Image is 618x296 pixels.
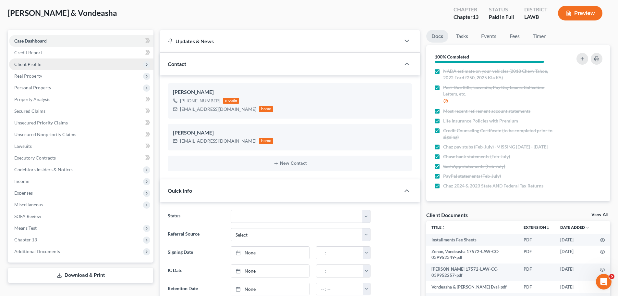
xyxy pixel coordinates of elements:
[476,30,502,43] a: Events
[504,30,525,43] a: Fees
[443,173,501,179] span: PayPal statements (Feb-July)
[426,212,468,218] div: Client Documents
[454,13,479,21] div: Chapter
[426,30,448,43] a: Docs
[451,30,473,43] a: Tasks
[443,68,559,81] span: NADA estimate on your vehicles (2018 Chevy Tahoe, 2022 Ford f250, 2025 Kia K5)
[426,234,518,246] td: Installments Fee Sheets
[231,265,309,277] a: None
[14,38,47,44] span: Case Dashboard
[558,6,602,20] button: Preview
[518,234,555,246] td: PDF
[518,264,555,281] td: PDF
[426,264,518,281] td: [PERSON_NAME] 17572-LAW-CC-039952257-pdf
[168,38,393,45] div: Updates & News
[555,281,595,293] td: [DATE]
[9,47,153,58] a: Credit Report
[443,144,548,150] span: Chaz pay stubs (Feb-July) -MISSING [DATE] - [DATE]
[14,132,76,137] span: Unsecured Nonpriority Claims
[443,108,530,114] span: Most recent retirement account statements
[164,210,227,223] label: Status
[173,88,407,96] div: [PERSON_NAME]
[164,283,227,296] label: Retention Date
[231,283,309,295] a: None
[489,6,514,13] div: Status
[14,237,37,242] span: Chapter 13
[180,138,256,144] div: [EMAIL_ADDRESS][DOMAIN_NAME]
[586,226,589,230] i: expand_more
[9,105,153,117] a: Secured Claims
[9,35,153,47] a: Case Dashboard
[14,178,29,184] span: Income
[14,61,41,67] span: Client Profile
[489,13,514,21] div: Paid In Full
[164,264,227,277] label: IC Date
[8,8,117,18] span: [PERSON_NAME] & Vondeasha
[180,97,220,104] div: [PHONE_NUMBER]
[14,213,41,219] span: SOFA Review
[443,163,505,170] span: CashApp statements (Feb-July)
[609,274,614,279] span: 5
[14,225,37,231] span: Means Test
[524,13,548,21] div: LAWB
[527,30,551,43] a: Timer
[443,118,518,124] span: Life Insurance Policies with Premium
[518,246,555,264] td: PDF
[591,212,608,217] a: View All
[473,14,479,20] span: 13
[180,106,256,112] div: [EMAIL_ADDRESS][DOMAIN_NAME]
[14,202,43,207] span: Miscellaneous
[259,138,273,144] div: home
[443,183,543,189] span: Chaz 2024 & 2023 State AND Federal Tax Returns
[555,246,595,264] td: [DATE]
[164,228,227,241] label: Referral Source
[14,120,68,125] span: Unsecured Priority Claims
[9,94,153,105] a: Property Analysis
[14,155,56,161] span: Executory Contracts
[173,161,407,166] button: New Contact
[14,108,45,114] span: Secured Claims
[555,234,595,246] td: [DATE]
[8,268,153,283] a: Download & Print
[316,283,363,295] input: -- : --
[9,152,153,164] a: Executory Contracts
[14,85,51,90] span: Personal Property
[168,61,186,67] span: Contact
[9,117,153,129] a: Unsecured Priority Claims
[443,127,559,140] span: Credit Counseling Certificate (to be completed prior to signing)
[14,73,42,79] span: Real Property
[546,226,550,230] i: unfold_more
[524,225,550,230] a: Extensionunfold_more
[9,129,153,140] a: Unsecured Nonpriority Claims
[14,167,73,172] span: Codebtors Insiders & Notices
[259,106,273,112] div: home
[443,153,510,160] span: Chase bank statements (Feb-July)
[555,264,595,281] td: [DATE]
[560,225,589,230] a: Date Added expand_more
[596,274,612,290] iframe: Intercom live chat
[524,6,548,13] div: District
[518,281,555,293] td: PDF
[164,246,227,259] label: Signing Date
[14,50,42,55] span: Credit Report
[168,187,192,194] span: Quick Info
[14,143,32,149] span: Lawsuits
[14,249,60,254] span: Additional Documents
[231,247,309,259] a: None
[173,129,407,137] div: [PERSON_NAME]
[442,226,445,230] i: unfold_more
[316,265,363,277] input: -- : --
[431,225,445,230] a: Titleunfold_more
[435,54,469,59] strong: 100% Completed
[426,281,518,293] td: Vondeasha & [PERSON_NAME] Eval-pdf
[443,84,559,97] span: Past-Due Bills, Lawsuits, Pay Day Loans, Collection Letters, etc.
[316,247,363,259] input: -- : --
[426,246,518,264] td: Zenon, Vondeasha 17572-LAW-CC-039952349-pdf
[9,211,153,222] a: SOFA Review
[14,97,50,102] span: Property Analysis
[14,190,33,196] span: Expenses
[9,140,153,152] a: Lawsuits
[454,6,479,13] div: Chapter
[223,98,239,104] div: mobile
